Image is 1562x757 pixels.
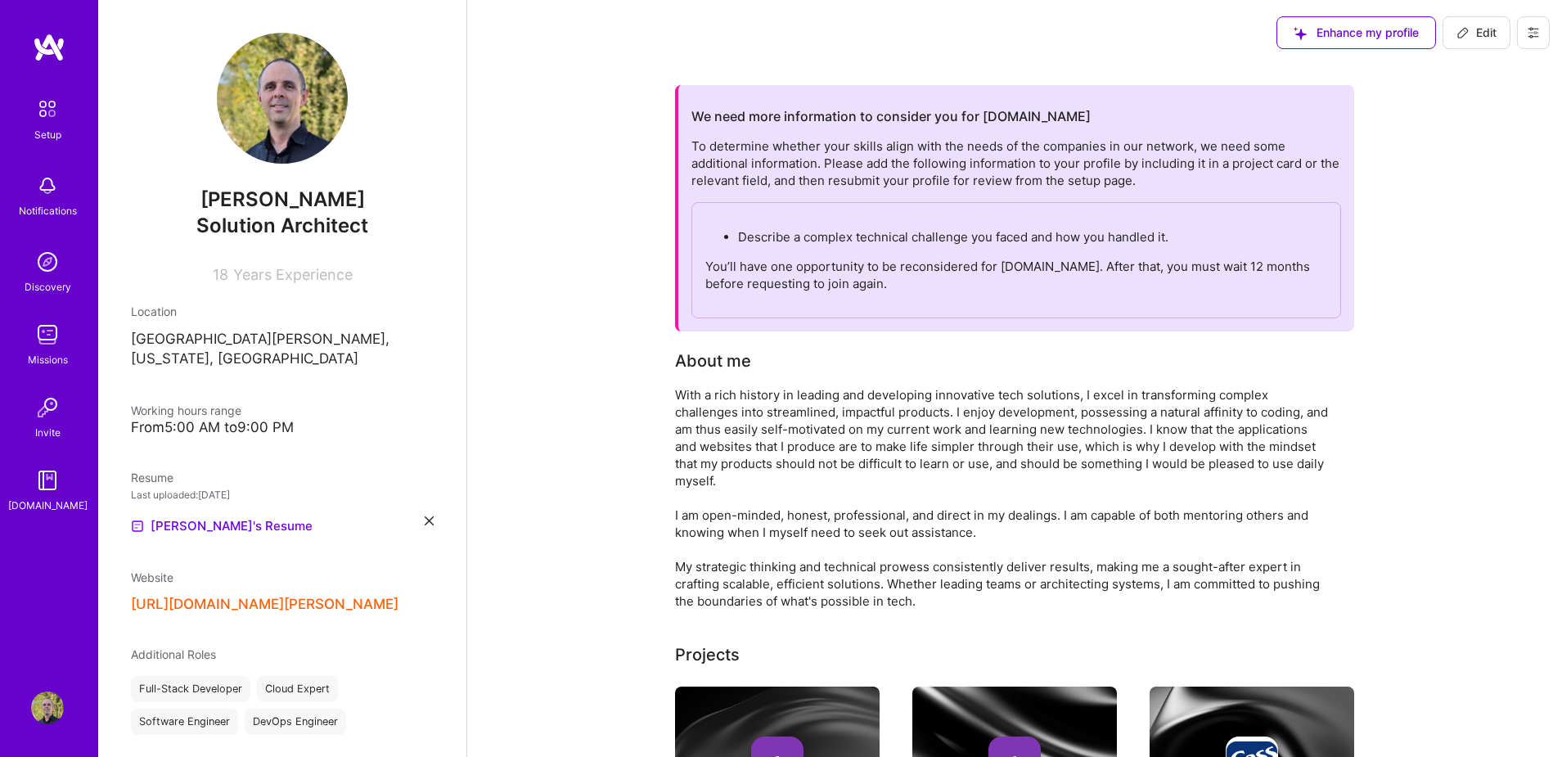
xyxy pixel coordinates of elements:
[257,676,338,702] div: Cloud Expert
[705,258,1327,292] p: You’ll have one opportunity to be reconsidered for [DOMAIN_NAME]. After that, you must wait 12 mo...
[213,266,228,283] span: 18
[131,647,216,661] span: Additional Roles
[131,403,241,417] span: Working hours range
[25,278,71,295] div: Discovery
[131,676,250,702] div: Full-Stack Developer
[34,126,61,143] div: Setup
[738,228,1327,246] p: Describe a complex technical challenge you faced and how you handled it.
[233,266,353,283] span: Years Experience
[131,471,173,484] span: Resume
[425,516,434,525] i: icon Close
[35,424,61,441] div: Invite
[31,169,64,202] img: bell
[1276,16,1436,49] button: Enhance my profile
[131,520,144,533] img: Resume
[131,303,434,320] div: Location
[31,318,64,351] img: teamwork
[8,497,88,514] div: [DOMAIN_NAME]
[19,202,77,219] div: Notifications
[131,330,434,369] p: [GEOGRAPHIC_DATA][PERSON_NAME], [US_STATE], [GEOGRAPHIC_DATA]
[1443,16,1510,49] button: Edit
[31,464,64,497] img: guide book
[131,419,434,436] div: From 5:00 AM to 9:00 PM
[245,709,346,735] div: DevOps Engineer
[30,92,65,126] img: setup
[131,570,173,584] span: Website
[196,214,368,237] span: Solution Architect
[217,33,348,164] img: User Avatar
[27,692,68,724] a: User Avatar
[33,33,65,62] img: logo
[675,349,751,373] div: About me
[131,516,313,536] a: [PERSON_NAME]'s Resume
[31,692,64,724] img: User Avatar
[131,596,398,613] button: [URL][DOMAIN_NAME][PERSON_NAME]
[31,246,64,278] img: discovery
[1456,25,1497,41] span: Edit
[1294,25,1419,41] span: Enhance my profile
[691,137,1341,318] div: To determine whether your skills align with the needs of the companies in our network, we need so...
[131,709,238,735] div: Software Engineer
[131,486,434,503] div: Last uploaded: [DATE]
[31,391,64,424] img: Invite
[691,109,1091,124] h2: We need more information to consider you for [DOMAIN_NAME]
[1294,27,1307,40] i: icon SuggestedTeams
[675,642,740,667] div: Projects
[28,351,68,368] div: Missions
[675,386,1330,610] div: With a rich history in leading and developing innovative tech solutions, I excel in transforming ...
[131,187,434,212] span: [PERSON_NAME]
